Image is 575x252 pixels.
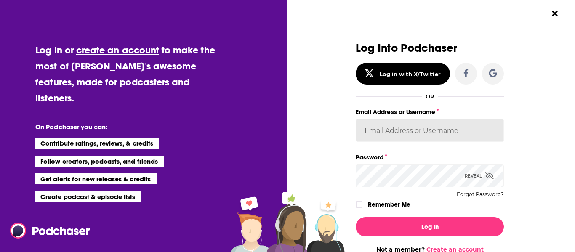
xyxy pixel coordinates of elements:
[35,191,141,202] li: Create podcast & episode lists
[356,152,504,163] label: Password
[35,123,204,131] li: On Podchaser you can:
[356,119,504,142] input: Email Address or Username
[457,191,504,197] button: Forgot Password?
[465,164,494,187] div: Reveal
[10,223,91,239] img: Podchaser - Follow, Share and Rate Podcasts
[356,217,504,236] button: Log In
[379,71,441,77] div: Log in with X/Twitter
[35,156,164,167] li: Follow creators, podcasts, and friends
[356,106,504,117] label: Email Address or Username
[547,5,563,21] button: Close Button
[356,63,450,85] button: Log in with X/Twitter
[35,173,156,184] li: Get alerts for new releases & credits
[35,138,159,149] li: Contribute ratings, reviews, & credits
[356,42,504,54] h3: Log Into Podchaser
[368,199,410,210] label: Remember Me
[426,93,434,100] div: OR
[76,44,159,56] a: create an account
[10,223,84,239] a: Podchaser - Follow, Share and Rate Podcasts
